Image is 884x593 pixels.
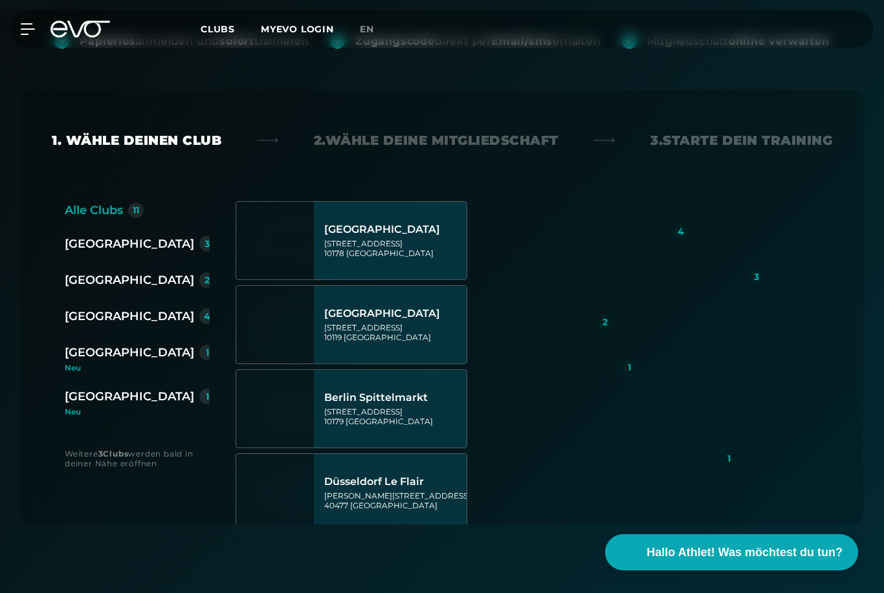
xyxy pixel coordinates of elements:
div: 4 [678,227,684,236]
div: 4 [204,312,210,321]
div: [GEOGRAPHIC_DATA] [65,235,194,253]
a: MYEVO LOGIN [261,23,334,35]
div: 3 [204,239,210,248]
div: 1 [727,454,731,463]
span: Clubs [201,23,235,35]
div: [GEOGRAPHIC_DATA] [65,271,194,289]
div: 11 [133,206,139,215]
div: Weitere werden bald in deiner Nähe eröffnen [65,449,210,468]
div: [STREET_ADDRESS] 10178 [GEOGRAPHIC_DATA] [324,239,463,258]
button: Hallo Athlet! Was möchtest du tun? [605,534,858,570]
div: 3 [754,272,759,281]
div: [GEOGRAPHIC_DATA] [65,307,194,325]
div: 1. Wähle deinen Club [52,131,221,149]
div: [GEOGRAPHIC_DATA] [324,307,463,320]
div: 1 [206,392,209,401]
div: [GEOGRAPHIC_DATA] [65,343,194,361]
div: Alle Clubs [65,201,123,219]
span: en [360,23,374,35]
div: [STREET_ADDRESS] 10119 [GEOGRAPHIC_DATA] [324,323,463,342]
a: en [360,22,390,37]
strong: Clubs [103,449,128,458]
div: [STREET_ADDRESS] 10179 [GEOGRAPHIC_DATA] [324,407,463,426]
div: 2 [204,275,210,285]
div: Berlin Spittelmarkt [324,391,463,404]
div: Düsseldorf Le Flair [324,475,470,488]
div: 3. Starte dein Training [650,131,832,149]
div: [GEOGRAPHIC_DATA] [324,223,463,236]
div: [GEOGRAPHIC_DATA] [65,387,194,405]
div: Neu [65,408,215,416]
strong: 3 [98,449,104,458]
div: [PERSON_NAME][STREET_ADDRESS] 40477 [GEOGRAPHIC_DATA] [324,491,470,510]
a: Clubs [201,23,261,35]
div: Neu [65,364,225,372]
div: 2. Wähle deine Mitgliedschaft [314,131,558,149]
span: Hallo Athlet! Was möchtest du tun? [646,544,843,561]
div: 1 [206,348,209,357]
div: 1 [628,363,631,372]
div: 2 [602,318,608,327]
